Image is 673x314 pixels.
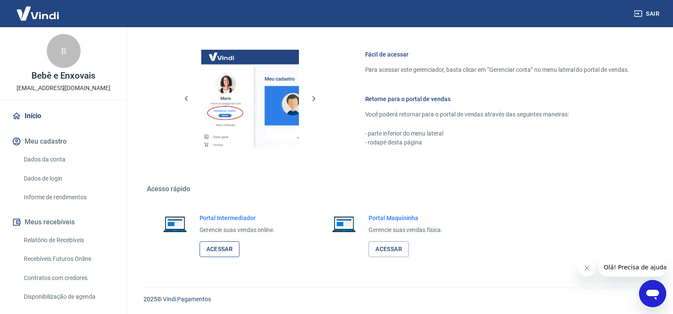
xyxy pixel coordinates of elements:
img: Imagem de um notebook aberto [157,214,193,234]
p: Você poderá retornar para o portal de vendas através das seguintes maneiras: [365,110,629,119]
p: Bebê e Enxovais [31,71,96,80]
a: Dados de login [20,170,117,187]
div: B [47,34,81,68]
a: Informe de rendimentos [20,189,117,206]
p: 2025 © [144,295,653,304]
h6: Portal Maquininha [369,214,442,222]
button: Meu cadastro [10,132,117,151]
a: Acessar [200,241,240,257]
a: Contratos com credores [20,269,117,287]
a: Recebíveis Futuros Online [20,250,117,268]
a: Vindi Pagamentos [163,296,211,303]
iframe: Botão para abrir a janela de mensagens [639,280,666,307]
p: - rodapé desta página [365,138,629,147]
h6: Portal Intermediador [200,214,275,222]
button: Meus recebíveis [10,213,117,232]
p: [EMAIL_ADDRESS][DOMAIN_NAME] [17,84,110,93]
a: Acessar [369,241,409,257]
a: Dados da conta [20,151,117,168]
img: Imagem de um notebook aberto [326,214,362,234]
p: Para acessar este gerenciador, basta clicar em “Gerenciar conta” no menu lateral do portal de ven... [365,65,629,74]
h5: Acesso rápido [147,185,650,193]
span: Olá! Precisa de ajuda? [5,6,71,13]
h6: Retorne para o portal de vendas [365,95,629,103]
a: Disponibilização de agenda [20,288,117,306]
p: Gerencie suas vendas física. [369,226,442,235]
a: Relatório de Recebíveis [20,232,117,249]
a: Início [10,107,117,125]
h6: Fácil de acessar [365,50,629,59]
p: Gerencie suas vendas online. [200,226,275,235]
img: Imagem da dashboard mostrando o botão de gerenciar conta na sidebar no lado esquerdo [201,50,299,147]
p: - parte inferior do menu lateral [365,129,629,138]
iframe: Fechar mensagem [578,260,595,277]
iframe: Mensagem da empresa [599,258,666,277]
button: Sair [632,6,663,22]
img: Vindi [10,0,65,26]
